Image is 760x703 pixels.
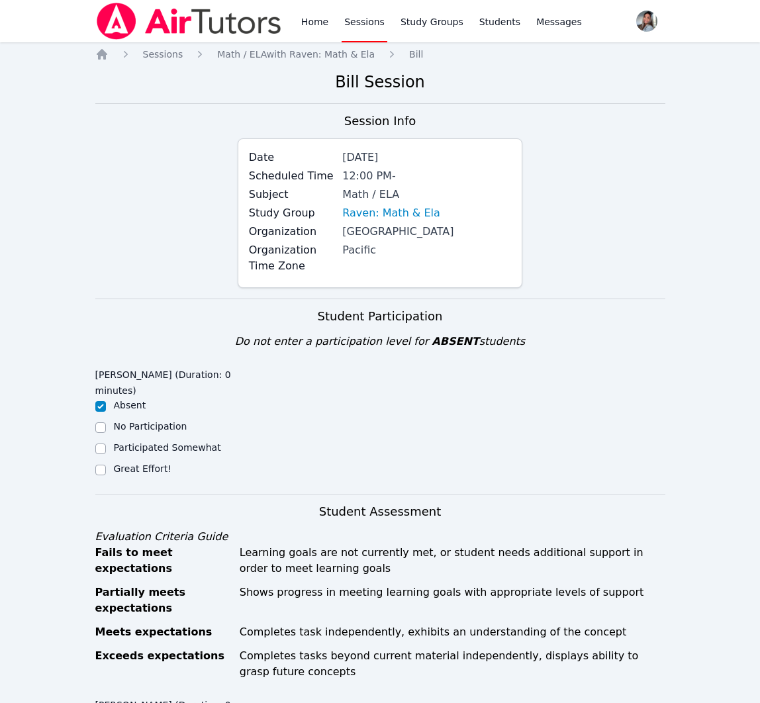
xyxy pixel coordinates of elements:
span: ABSENT [432,335,479,348]
span: Math / ELA with Raven: Math & Ela [217,49,375,60]
legend: [PERSON_NAME] (Duration: 0 minutes) [95,363,238,398]
div: [DATE] [342,150,511,165]
label: Organization [249,224,335,240]
div: 12:00 PM - [342,168,511,184]
label: Great Effort! [114,463,171,474]
div: Pacific [342,242,511,258]
div: Completes task independently, exhibits an understanding of the concept [240,624,665,640]
div: Fails to meet expectations [95,545,232,577]
h3: Session Info [344,112,416,130]
div: Evaluation Criteria Guide [95,529,665,545]
span: Messages [536,15,582,28]
div: Math / ELA [342,187,511,203]
a: Bill [409,48,423,61]
div: Partially meets expectations [95,585,232,616]
label: Scheduled Time [249,168,335,184]
label: Participated Somewhat [114,442,221,453]
div: Do not enter a participation level for students [95,334,665,350]
a: Raven: Math & Ela [342,205,440,221]
a: Sessions [143,48,183,61]
a: Math / ELAwith Raven: Math & Ela [217,48,375,61]
span: Sessions [143,49,183,60]
label: Study Group [249,205,335,221]
label: No Participation [114,421,187,432]
div: [GEOGRAPHIC_DATA] [342,224,511,240]
h2: Bill Session [95,71,665,93]
nav: Breadcrumb [95,48,665,61]
div: Learning goals are not currently met, or student needs additional support in order to meet learni... [240,545,665,577]
label: Subject [249,187,335,203]
div: Shows progress in meeting learning goals with appropriate levels of support [240,585,665,616]
label: Date [249,150,335,165]
img: Air Tutors [95,3,283,40]
h3: Student Assessment [95,502,665,521]
h3: Student Participation [95,307,665,326]
label: Organization Time Zone [249,242,335,274]
div: Completes tasks beyond current material independently, displays ability to grasp future concepts [240,648,665,680]
div: Exceeds expectations [95,648,232,680]
label: Absent [114,400,146,410]
div: Meets expectations [95,624,232,640]
span: Bill [409,49,423,60]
